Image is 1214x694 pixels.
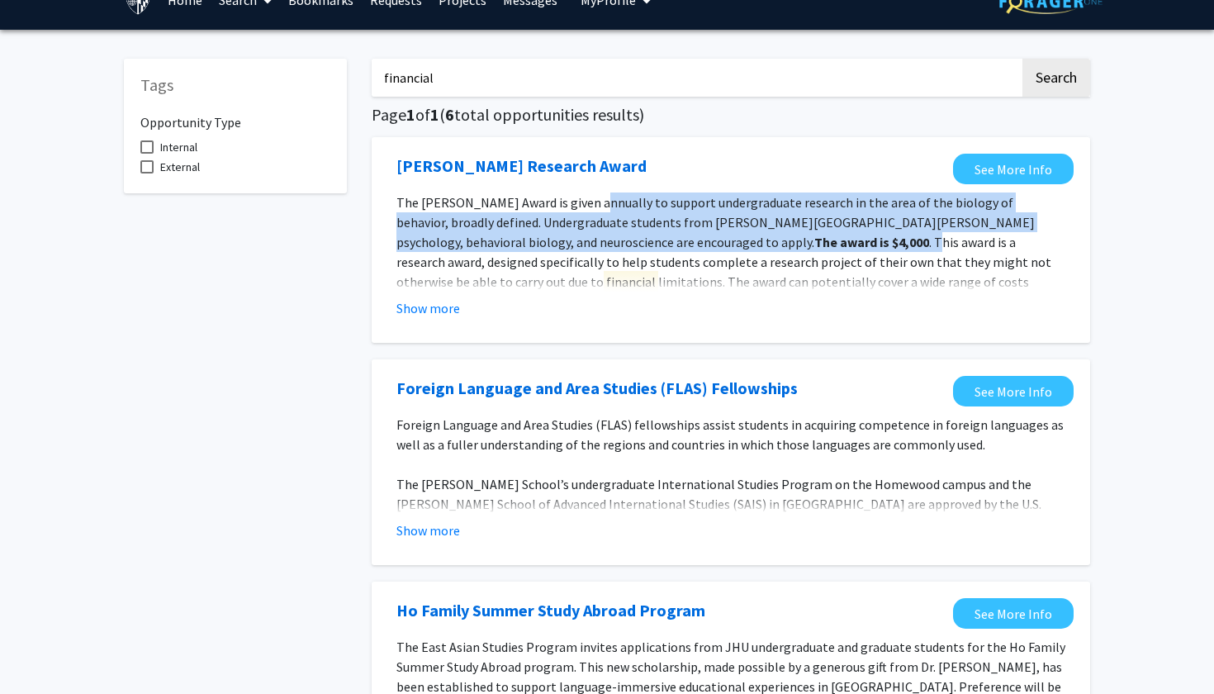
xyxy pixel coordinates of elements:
[406,104,415,125] span: 1
[953,376,1074,406] a: Opens in a new tab
[396,598,705,623] a: Opens in a new tab
[604,271,658,292] mark: financial
[396,154,647,178] a: Opens in a new tab
[140,75,330,95] h5: Tags
[396,416,1064,453] span: Foreign Language and Area Studies (FLAS) fellowships assist students in acquiring competence in f...
[396,376,798,401] a: Opens in a new tab
[396,298,460,318] button: Show more
[160,157,200,177] span: External
[1022,59,1090,97] button: Search
[372,59,1020,97] input: Search Keywords
[430,104,439,125] span: 1
[396,520,460,540] button: Show more
[814,234,929,250] strong: The award is $4,000
[160,137,197,157] span: Internal
[396,194,1035,250] span: The [PERSON_NAME] Award is given annually to support undergraduate research in the area of the bi...
[953,154,1074,184] a: Opens in a new tab
[953,598,1074,629] a: Opens in a new tab
[372,105,1090,125] h5: Page of ( total opportunities results)
[140,102,330,131] h6: Opportunity Type
[396,474,1065,633] p: The [PERSON_NAME] School’s undergraduate International Studies Program on the Homewood campus and...
[12,620,70,682] iframe: Chat
[445,104,454,125] span: 6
